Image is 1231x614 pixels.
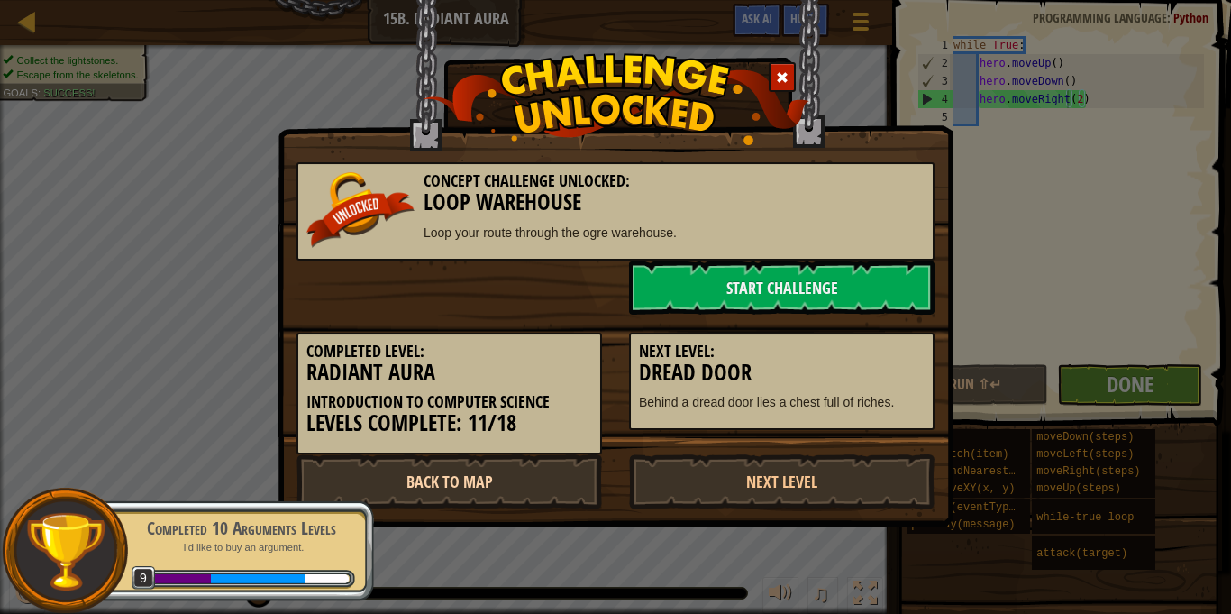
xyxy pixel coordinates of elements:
[296,454,602,509] a: Back to Map
[132,566,156,591] span: 9
[423,53,809,145] img: challenge_unlocked.png
[629,261,935,315] a: Start Challenge
[306,190,925,215] h3: Loop Warehouse
[639,393,925,411] p: Behind a dread door lies a chest full of riches.
[128,541,355,554] p: I'd like to buy an argument.
[424,170,630,192] span: Concept Challenge Unlocked:
[128,516,355,541] div: Completed 10 Arguments Levels
[306,361,592,385] h3: Radiant Aura
[306,224,925,242] p: Loop your route through the ogre warehouse.
[306,411,592,435] h3: Levels Complete: 11/18
[306,393,592,411] h5: Introduction to Computer Science
[306,172,415,248] img: unlocked_banner.png
[24,510,106,592] img: trophy.png
[639,343,925,361] h5: Next Level:
[629,454,935,509] a: Next Level
[306,343,592,361] h5: Completed Level:
[639,361,925,385] h3: Dread Door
